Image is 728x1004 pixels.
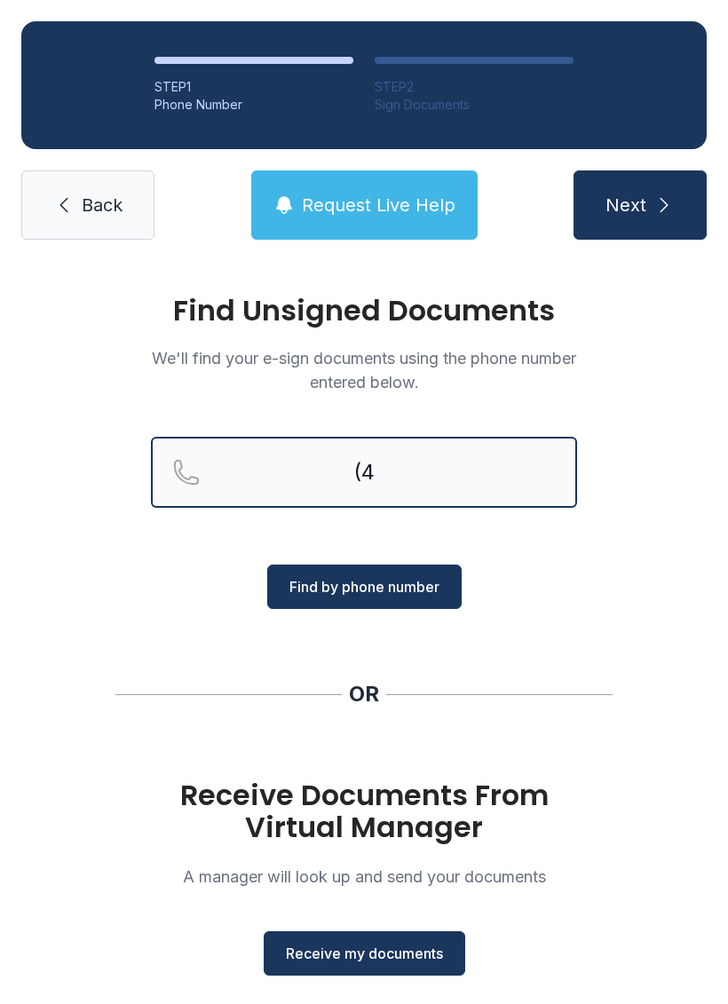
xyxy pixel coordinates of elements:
h1: Find Unsigned Documents [151,296,577,325]
div: STEP 1 [154,78,353,96]
p: A manager will look up and send your documents [151,865,577,889]
span: Next [605,193,646,217]
div: STEP 2 [375,78,574,96]
div: Sign Documents [375,96,574,114]
span: Back [82,193,123,217]
input: Reservation phone number [151,437,577,508]
span: Request Live Help [302,193,455,217]
span: Receive my documents [286,943,443,964]
h1: Receive Documents From Virtual Manager [151,779,577,843]
div: OR [349,680,379,708]
div: Phone Number [154,96,353,114]
span: Find by phone number [289,576,439,597]
p: We'll find your e-sign documents using the phone number entered below. [151,346,577,394]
